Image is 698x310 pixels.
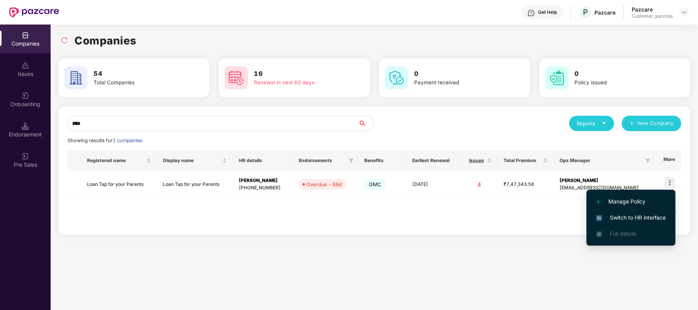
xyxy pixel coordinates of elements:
[21,62,29,69] img: svg+xml;base64,PHN2ZyBpZD0iSXNzdWVzX2Rpc2FibGVkIiB4bWxucz0iaHR0cDovL3d3dy53My5vcmcvMjAwMC9zdmciIH...
[254,79,344,87] div: Renewal in next 60 days
[406,150,461,171] th: Earliest Renewal
[94,79,184,87] div: Total Companies
[21,92,29,100] img: svg+xml;base64,PHN2ZyB3aWR0aD0iMjAiIGhlaWdodD0iMjAiIHZpZXdCb3g9IjAgMCAyMCAyMCIgZmlsbD0ibm9uZSIgeG...
[233,150,293,171] th: HR details
[349,158,354,163] span: filter
[461,150,497,171] th: Issues
[81,171,157,198] td: Loan Tap for your Parents
[67,138,143,143] span: Showing results for
[113,138,143,143] span: 1 companies.
[467,157,486,164] span: Issues
[596,200,601,204] img: svg+xml;base64,PHN2ZyB4bWxucz0iaHR0cDovL3d3dy53My5vcmcvMjAwMC9zdmciIHdpZHRoPSIxMi4yMDEiIGhlaWdodD...
[157,171,233,198] td: Loan Tap for your Parents
[163,157,221,164] span: Display name
[596,231,602,237] img: svg+xml;base64,PHN2ZyB4bWxucz0iaHR0cDovL3d3dy53My5vcmcvMjAwMC9zdmciIHdpZHRoPSIxNi4zNjMiIGhlaWdodD...
[527,9,535,17] img: svg+xml;base64,PHN2ZyBpZD0iSGVscC0zMngzMiIgeG1sbnM9Imh0dHA6Ly93d3cudzMub3JnLzIwMDAvc3ZnIiB3aWR0aD...
[583,8,588,17] span: P
[239,177,286,184] div: [PERSON_NAME]
[577,120,606,127] div: Reports
[21,122,29,130] img: svg+xml;base64,PHN2ZyB3aWR0aD0iMTQuNSIgaGVpZ2h0PSIxNC41IiB2aWV3Qm94PSIwIDAgMTYgMTYiIGZpbGw9Im5vbm...
[637,120,674,127] span: New Company
[225,66,248,89] img: svg+xml;base64,PHN2ZyB4bWxucz0iaHR0cDovL3d3dy53My5vcmcvMjAwMC9zdmciIHdpZHRoPSI2MCIgaGVpZ2h0PSI2MC...
[299,157,346,164] span: Endorsements
[681,9,687,15] img: svg+xml;base64,PHN2ZyBpZD0iRHJvcGRvd24tMzJ4MzIiIHhtbG5zPSJodHRwOi8vd3d3LnczLm9yZy8yMDAwL3N2ZyIgd2...
[64,66,87,89] img: svg+xml;base64,PHN2ZyB4bWxucz0iaHR0cDovL3d3dy53My5vcmcvMjAwMC9zdmciIHdpZHRoPSI2MCIgaGVpZ2h0PSI2MC...
[414,79,505,87] div: Payment received
[306,180,342,188] div: Overdue - 68d
[61,36,68,44] img: svg+xml;base64,PHN2ZyBpZD0iUmVsb2FkLTMyeDMyIiB4bWxucz0iaHR0cDovL3d3dy53My5vcmcvMjAwMC9zdmciIHdpZH...
[596,213,666,222] span: Switch to HR interface
[504,157,542,164] span: Total Premium
[239,184,286,192] div: [PHONE_NUMBER]
[594,9,616,16] div: Pazcare
[385,66,408,89] img: svg+xml;base64,PHN2ZyB4bWxucz0iaHR0cDovL3d3dy53My5vcmcvMjAwMC9zdmciIHdpZHRoPSI2MCIgaGVpZ2h0PSI2MC...
[664,177,675,188] img: icon
[254,69,344,79] h3: 16
[644,156,652,165] span: filter
[358,116,374,131] button: search
[560,157,642,164] span: Ops Manager
[575,69,665,79] h3: 0
[81,150,157,171] th: Registered name
[358,120,374,126] span: search
[596,215,602,221] img: svg+xml;base64,PHN2ZyB4bWxucz0iaHR0cDovL3d3dy53My5vcmcvMjAwMC9zdmciIHdpZHRoPSIxNiIgaGVpZ2h0PSIxNi...
[632,13,673,19] div: Customer_success
[467,181,491,188] div: 4
[347,156,355,165] span: filter
[545,66,568,89] img: svg+xml;base64,PHN2ZyB4bWxucz0iaHR0cDovL3d3dy53My5vcmcvMjAwMC9zdmciIHdpZHRoPSI2MCIgaGVpZ2h0PSI2MC...
[504,181,547,188] div: ₹7,47,343.56
[21,153,29,160] img: svg+xml;base64,PHN2ZyB3aWR0aD0iMjAiIGhlaWdodD0iMjAiIHZpZXdCb3g9IjAgMCAyMCAyMCIgZmlsbD0ibm9uZSIgeG...
[94,69,184,79] h3: 54
[21,31,29,39] img: svg+xml;base64,PHN2ZyBpZD0iQ29tcGFuaWVzIiB4bWxucz0iaHR0cDovL3d3dy53My5vcmcvMjAwMC9zdmciIHdpZHRoPS...
[157,150,233,171] th: Display name
[406,171,461,198] td: [DATE]
[364,179,386,190] span: GMC
[74,32,137,49] h1: Companies
[560,177,649,184] div: [PERSON_NAME]
[629,121,634,127] span: plus
[596,197,666,206] span: Manage Policy
[645,158,650,163] span: filter
[575,79,665,87] div: Policy issued
[358,150,407,171] th: Benefits
[414,69,505,79] h3: 0
[632,6,673,13] div: Pazcare
[655,150,681,171] th: More
[601,121,606,126] span: caret-down
[87,157,145,164] span: Registered name
[560,184,649,192] div: [EMAIL_ADDRESS][DOMAIN_NAME]
[9,7,59,17] img: New Pazcare Logo
[622,116,681,131] button: plusNew Company
[497,150,553,171] th: Total Premium
[610,230,636,237] span: Full details
[538,9,557,15] div: Get Help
